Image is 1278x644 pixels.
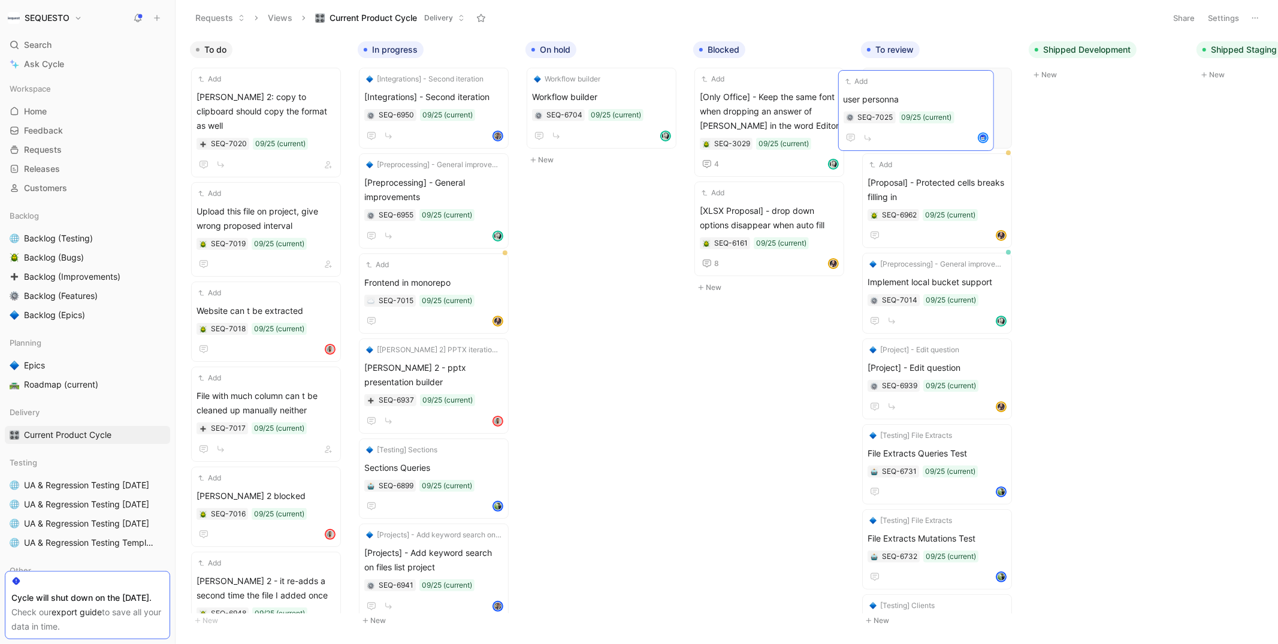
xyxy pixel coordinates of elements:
[197,304,336,318] span: Website can t be extracted
[868,258,1007,270] button: 🔷[Preprocessing] - General improvements
[7,428,22,442] button: 🎛️
[868,344,961,356] button: 🔷[Project] - Edit question
[5,515,170,533] a: 🌐UA & Regression Testing [DATE]
[367,212,374,219] img: ⚙️
[364,90,503,104] span: [Integrations] - Second iteration
[5,36,170,54] div: Search
[5,207,170,225] div: Backlog
[7,377,22,392] button: 🛣️
[882,465,917,477] div: SEQ-6731
[525,153,684,167] button: New
[367,298,374,305] img: ☁️
[5,249,170,267] a: 🪲Backlog (Bugs)
[871,297,878,304] img: ⚙️
[204,44,226,56] span: To do
[24,518,149,530] span: UA & Regression Testing [DATE]
[926,380,976,392] div: 09/25 (current)
[5,376,170,394] a: 🛣️Roadmap (current)
[534,111,543,119] button: ⚙️
[199,510,207,518] button: 🪲
[10,272,19,282] img: ➕
[756,237,806,249] div: 09/25 (current)
[255,138,306,150] div: 09/25 (current)
[10,253,19,262] img: 🪲
[5,102,170,120] a: Home
[871,554,878,561] img: 🤖
[5,10,85,26] button: SEQUESTOSEQUESTO
[926,294,976,306] div: 09/25 (current)
[861,41,920,58] button: To review
[10,361,19,370] img: 🔷
[829,259,838,268] img: avatar
[366,161,373,168] img: 🔷
[367,396,375,404] button: ➕
[7,478,22,492] button: 🌐
[24,38,52,52] span: Search
[862,509,1012,589] a: 🔷[Testing] File ExtractsFile Extracts Mutations Test09/25 (current)avatar
[870,382,878,390] button: ⚙️
[367,297,375,305] div: ☁️
[7,358,22,373] button: 🔷
[24,498,149,510] span: UA & Regression Testing [DATE]
[5,80,170,98] div: Workspace
[5,426,170,444] a: 🎛️Current Product Cycle
[199,140,207,148] button: ➕
[10,564,31,576] span: Other
[5,160,170,178] a: Releases
[700,256,721,271] button: 8
[422,109,473,121] div: 09/25 (current)
[700,157,721,171] button: 4
[24,252,84,264] span: Backlog (Bugs)
[5,229,170,247] a: 🌐Backlog (Testing)
[197,188,223,199] button: Add
[868,361,1007,375] span: [Project] - Edit question
[997,488,1005,496] img: avatar
[422,209,472,221] div: 09/25 (current)
[199,240,207,248] button: 🪲
[422,480,472,492] div: 09/25 (current)
[997,573,1005,581] img: avatar
[379,480,413,492] div: SEQ-6899
[364,529,503,541] button: 🔷[Projects] - Add keyword search on files list project
[5,122,170,140] a: Feedback
[10,538,19,548] img: 🌐
[5,453,170,471] div: Testing
[367,483,374,490] img: 🤖
[377,444,437,456] span: [Testing] Sections
[5,334,170,394] div: Planning🔷Epics🛣️Roadmap (current)
[882,209,917,221] div: SEQ-6962
[422,295,472,307] div: 09/25 (current)
[882,551,917,563] div: SEQ-6732
[254,508,304,520] div: 09/25 (current)
[7,536,22,550] button: 🌐
[925,209,975,221] div: 09/25 (current)
[364,73,485,85] button: 🔷[Integrations] - Second iteration
[379,394,414,406] div: SEQ-6937
[869,432,877,439] img: 🔷
[262,9,298,27] button: Views
[379,109,414,121] div: SEQ-6950
[880,344,959,356] span: [Project] - Edit question
[211,238,246,250] div: SEQ-7019
[694,182,844,276] a: Add[XLSX Proposal] - drop down options disappear when auto fill09/25 (current)8avatar
[377,344,501,356] span: [[PERSON_NAME] 2] PPTX iteration 2
[191,467,341,547] a: Add[PERSON_NAME] 2 blocked09/25 (current)avatar
[10,430,19,440] img: 🎛️
[494,502,502,510] img: avatar
[540,44,570,56] span: On hold
[200,326,207,333] img: 🪲
[197,287,223,299] button: Add
[190,41,232,58] button: To do
[868,430,954,442] button: 🔷[Testing] File Extracts
[1029,41,1137,58] button: Shipped Development
[10,291,19,301] img: ⚙️
[702,239,711,247] div: 🪲
[10,380,19,389] img: 🛣️
[191,282,341,362] a: AddWebsite can t be extracted09/25 (current)avatar
[525,41,576,58] button: On hold
[24,105,47,117] span: Home
[24,163,60,175] span: Releases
